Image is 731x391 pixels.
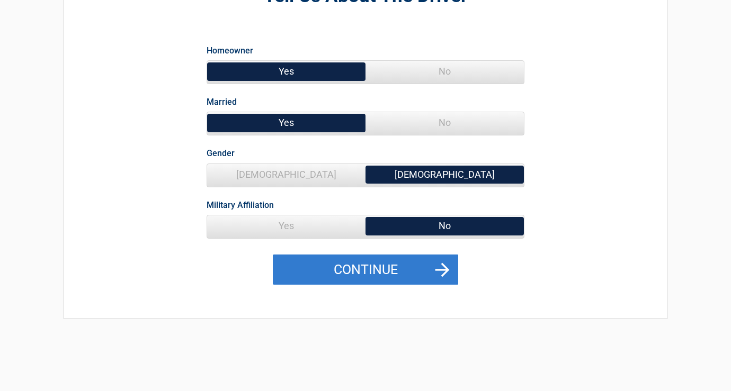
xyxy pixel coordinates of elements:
[365,215,524,237] span: No
[207,61,365,82] span: Yes
[365,112,524,133] span: No
[207,112,365,133] span: Yes
[273,254,458,285] button: Continue
[365,164,524,185] span: [DEMOGRAPHIC_DATA]
[207,95,237,109] label: Married
[365,61,524,82] span: No
[207,198,274,212] label: Military Affiliation
[207,164,365,185] span: [DEMOGRAPHIC_DATA]
[207,43,253,58] label: Homeowner
[207,215,365,237] span: Yes
[207,146,235,160] label: Gender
